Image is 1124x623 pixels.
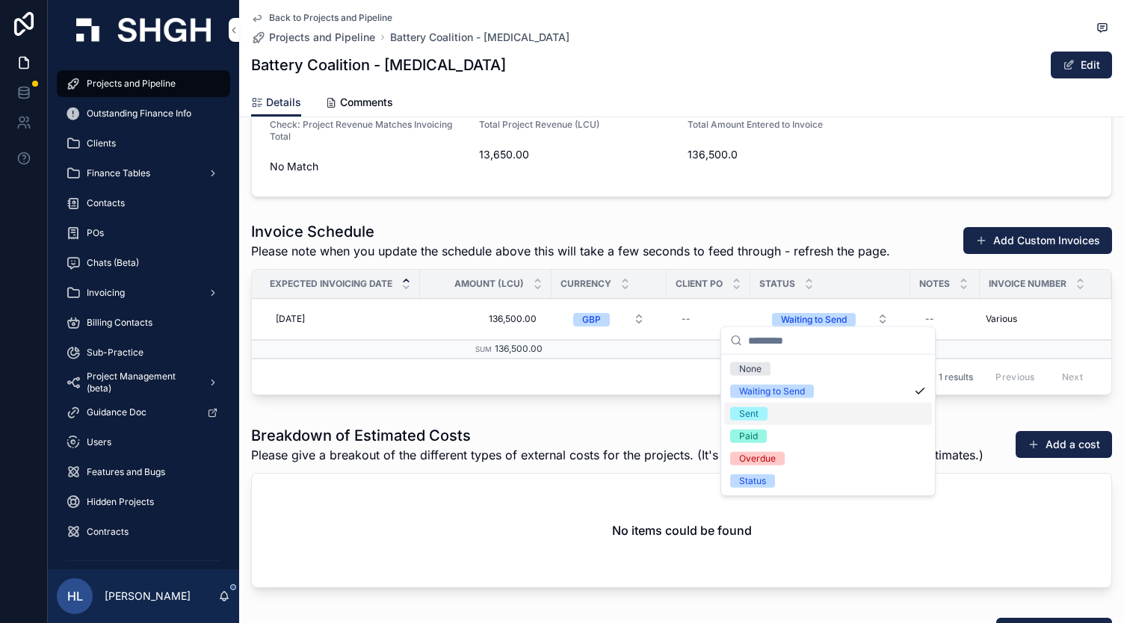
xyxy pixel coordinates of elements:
a: Sub-Practice [57,339,230,366]
span: Projects and Pipeline [269,30,375,45]
a: Clients [57,130,230,157]
a: Billing Contacts [57,309,230,336]
span: Client PO [676,278,723,290]
div: Status [739,474,766,488]
div: Overdue [739,452,776,465]
div: None [739,362,762,376]
span: Billing Contacts [87,317,152,329]
a: Comments [325,89,393,119]
div: Waiting to Send [781,313,847,326]
div: -- [925,313,934,325]
div: Paid [739,430,758,443]
a: Projects and Pipeline [57,70,230,97]
span: Total Amount Entered to Invoice [688,119,823,130]
span: Invoicing [87,287,125,299]
a: Finance Tables [57,160,230,187]
button: Edit [1051,52,1112,78]
span: Currency [561,278,611,290]
span: HL [67,587,83,605]
a: Users [57,429,230,456]
span: Sub-Practice [87,347,143,359]
span: Finance Tables [87,167,150,179]
span: Comments [340,95,393,110]
a: POs [57,220,230,247]
span: 136,500.00 [435,313,537,325]
span: Back to Projects and Pipeline [269,12,392,24]
span: Features and Bugs [87,466,165,478]
span: Projects and Pipeline [87,78,176,90]
p: [PERSON_NAME] [105,589,191,604]
div: scrollable content [48,60,239,569]
span: Clients [87,137,116,149]
span: Hidden Projects [87,496,154,508]
a: Features and Bugs [57,459,230,486]
span: POs [87,227,104,239]
span: No Match [270,159,467,174]
h1: Invoice Schedule [251,221,890,242]
span: Users [87,436,111,448]
small: Sum [475,345,492,353]
span: Please note when you update the schedule above this will take a few seconds to feed through - ref... [251,242,890,260]
a: Invoicing [57,279,230,306]
span: Status [759,278,795,290]
span: Contracts [87,526,129,538]
span: Guidance Doc [87,406,146,418]
a: Battery Coalition - [MEDICAL_DATA] [390,30,569,45]
a: Project Management (beta) [57,369,230,396]
a: Hidden Projects [57,489,230,515]
span: 136,500.0 [688,147,885,162]
img: App logo [76,18,211,42]
button: Add Custom Invoices [963,227,1112,254]
a: Guidance Doc [57,399,230,426]
a: Details [251,89,301,117]
a: Projects and Pipeline [251,30,375,45]
h1: Battery Coalition - [MEDICAL_DATA] [251,55,506,75]
a: Back to Projects and Pipeline [251,12,392,24]
div: Waiting to Send [739,385,805,398]
span: Please give a breakout of the different types of external costs for the projects. (It's okay if t... [251,446,983,464]
span: Check: Project Revenue Matches Invoicing Total [270,119,452,142]
div: GBP [582,313,601,326]
a: Contacts [57,190,230,217]
span: Total Project Revenue (LCU) [479,119,599,130]
span: [DATE] [276,313,305,325]
span: Expected Invoicing Date [270,278,392,290]
span: Amount (LCU) [454,278,524,290]
span: Outstanding Finance Info [87,108,191,120]
span: Various [986,313,1017,325]
button: Select Button [760,306,901,332]
button: Add a cost [1016,431,1112,458]
span: Chats (Beta) [87,257,139,269]
a: Outstanding Finance Info [57,100,230,127]
button: Select Button [561,306,657,332]
h1: Breakdown of Estimated Costs [251,425,983,446]
a: Contracts [57,518,230,545]
span: 13,650.00 [479,147,676,162]
span: Invoice Number [989,278,1066,290]
div: Suggestions [721,355,935,495]
a: Chats (Beta) [57,249,230,276]
div: Sent [739,407,759,421]
span: Contacts [87,197,125,209]
span: Details [266,95,301,110]
div: -- [682,313,691,325]
span: Project Management (beta) [87,371,196,394]
span: 136,500.00 [495,343,543,354]
span: Notes [919,278,950,290]
h2: No items could be found [612,521,752,539]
